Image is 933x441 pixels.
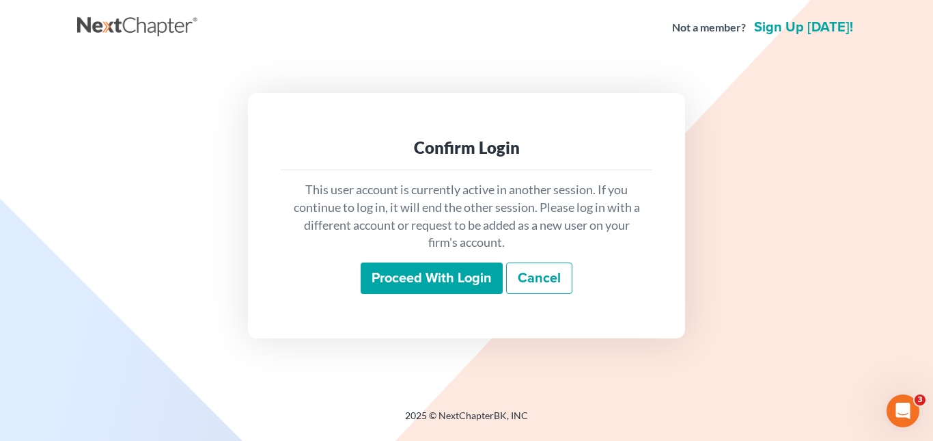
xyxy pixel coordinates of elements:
iframe: Intercom live chat [887,395,919,427]
div: 2025 © NextChapterBK, INC [77,409,856,433]
a: Sign up [DATE]! [751,21,856,34]
span: 3 [915,395,925,405]
input: Proceed with login [361,263,503,294]
p: This user account is currently active in another session. If you continue to log in, it will end ... [292,181,641,252]
div: Confirm Login [292,137,641,159]
a: Cancel [506,263,572,294]
strong: Not a member? [672,20,746,36]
